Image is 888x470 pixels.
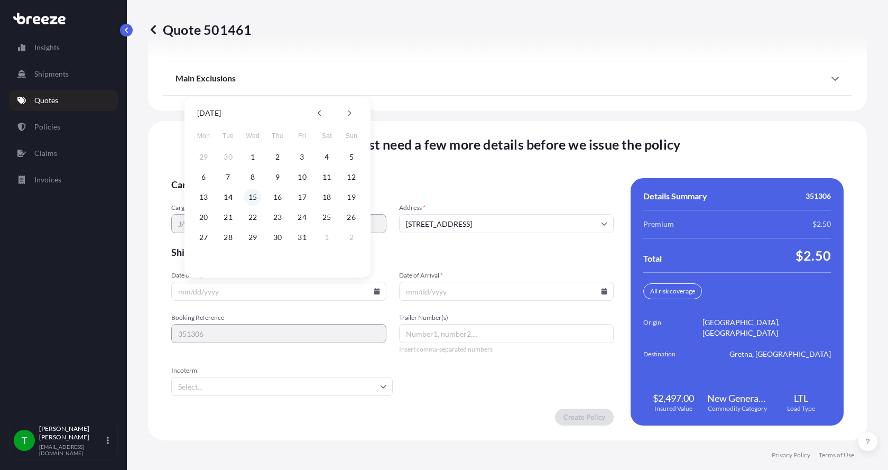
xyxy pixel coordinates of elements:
span: Tuesday [219,125,238,146]
span: Gretna, [GEOGRAPHIC_DATA] [729,349,831,360]
p: Claims [34,148,57,159]
div: All risk coverage [643,283,702,299]
button: 19 [343,189,360,206]
button: 21 [220,209,237,226]
a: Claims [9,143,118,164]
div: [DATE] [197,107,221,119]
button: Create Policy [555,409,614,426]
button: 27 [195,229,212,246]
input: Number1, number2,... [399,324,614,343]
button: 1 [318,229,335,246]
span: 351306 [806,191,831,201]
button: 5 [343,149,360,165]
span: [GEOGRAPHIC_DATA], [GEOGRAPHIC_DATA] [702,317,831,338]
span: Wednesday [243,125,262,146]
p: Insights [34,42,60,53]
a: Quotes [9,90,118,111]
p: Shipments [34,69,69,79]
button: 31 [294,229,311,246]
span: $2.50 [795,247,831,264]
span: LTL [794,392,808,404]
button: 29 [244,229,261,246]
a: Invoices [9,169,118,190]
button: 22 [244,209,261,226]
span: Commodity Category [708,404,767,413]
button: 24 [294,209,311,226]
span: Shipment details [171,246,614,259]
span: Origin [643,317,702,338]
span: We just need a few more details before we issue the policy [335,136,681,153]
span: Monday [194,125,213,146]
div: Main Exclusions [175,66,839,91]
button: 30 [269,229,286,246]
button: 1 [244,149,261,165]
button: 17 [294,189,311,206]
span: T [22,435,27,446]
input: Your internal reference [171,324,386,343]
button: 2 [269,149,286,165]
span: Destination [643,349,702,360]
span: Address [399,204,614,212]
span: Incoterm [171,366,393,375]
span: Booking Reference [171,314,386,322]
button: 29 [195,149,212,165]
button: 26 [343,209,360,226]
span: Cargo Owner Details [171,178,614,191]
span: Premium [643,219,674,229]
span: Main Exclusions [175,73,236,84]
span: Date of Arrival [399,271,614,280]
a: Terms of Use [819,451,854,459]
button: 16 [269,189,286,206]
span: New General Merchandise [707,392,767,404]
button: 18 [318,189,335,206]
button: 9 [269,169,286,186]
button: 11 [318,169,335,186]
button: 12 [343,169,360,186]
p: [EMAIL_ADDRESS][DOMAIN_NAME] [39,444,105,456]
button: 10 [294,169,311,186]
input: Cargo owner address [399,214,614,233]
p: Create Policy [563,412,605,422]
span: Load Type [787,404,815,413]
button: 2 [343,229,360,246]
span: Friday [293,125,312,146]
span: Cargo Owner Name [171,204,386,212]
button: 3 [294,149,311,165]
a: Policies [9,116,118,137]
button: 15 [244,189,261,206]
p: Invoices [34,174,61,185]
button: 25 [318,209,335,226]
button: 30 [220,149,237,165]
span: Details Summary [643,191,707,201]
button: 20 [195,209,212,226]
button: 13 [195,189,212,206]
button: 23 [269,209,286,226]
button: 7 [220,169,237,186]
p: Quotes [34,95,58,106]
p: Policies [34,122,60,132]
button: 8 [244,169,261,186]
input: Select... [171,377,393,396]
span: Thursday [268,125,287,146]
input: mm/dd/yyyy [171,282,386,301]
span: $2,497.00 [653,392,694,404]
input: mm/dd/yyyy [399,282,614,301]
a: Insights [9,37,118,58]
button: 28 [220,229,237,246]
p: [PERSON_NAME] [PERSON_NAME] [39,425,105,441]
button: 14 [220,189,237,206]
span: Sunday [342,125,361,146]
button: 6 [195,169,212,186]
span: Insert comma-separated numbers [399,345,614,354]
span: Total [643,253,662,264]
p: Privacy Policy [772,451,810,459]
span: Insured Value [654,404,692,413]
a: Shipments [9,63,118,85]
button: 4 [318,149,335,165]
span: Date of Departure [171,271,386,280]
span: Saturday [317,125,336,146]
span: $2.50 [812,219,831,229]
span: Trailer Number(s) [399,314,614,322]
p: Quote 501461 [148,21,252,38]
